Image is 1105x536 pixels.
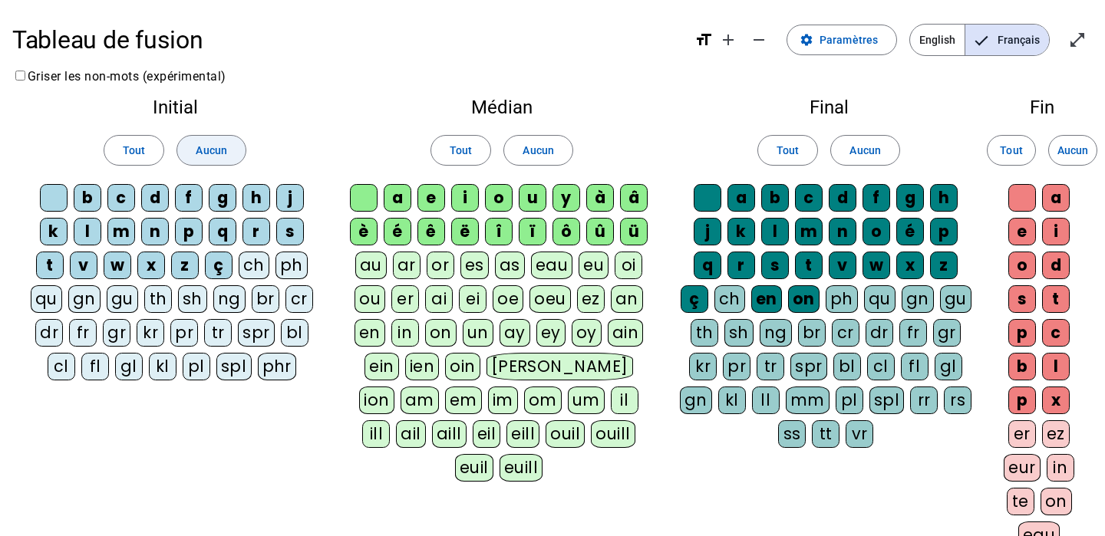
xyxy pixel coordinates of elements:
span: Français [965,25,1049,55]
div: kr [689,353,717,380]
button: Tout [757,135,818,166]
div: j [276,184,304,212]
button: Aucun [1048,135,1097,166]
div: a [727,184,755,212]
div: er [1008,420,1036,448]
div: th [691,319,718,347]
div: gu [940,285,971,313]
div: g [896,184,924,212]
div: k [40,218,68,245]
div: n [141,218,169,245]
div: gl [115,353,143,380]
div: ü [620,218,648,245]
div: e [1008,218,1036,245]
div: l [761,218,789,245]
div: em [445,386,482,414]
div: q [694,252,721,279]
div: im [488,386,518,414]
div: k [727,218,755,245]
div: gr [103,319,130,347]
div: spr [238,319,275,347]
div: o [863,218,890,245]
div: en [751,285,782,313]
span: Tout [777,141,799,159]
div: z [171,252,199,279]
div: l [74,218,101,245]
div: on [1041,488,1072,515]
div: d [1042,252,1070,279]
div: y [552,184,580,212]
div: ai [425,285,453,313]
div: on [425,319,457,347]
div: p [930,218,958,245]
div: pr [170,319,198,347]
span: Paramètres [820,31,878,49]
div: eill [506,420,539,448]
div: br [252,285,279,313]
div: bl [281,319,308,347]
div: ouil [546,420,585,448]
div: i [451,184,479,212]
div: bl [833,353,861,380]
div: au [355,252,387,279]
div: ez [577,285,605,313]
div: oy [572,319,602,347]
span: English [910,25,965,55]
span: Aucun [196,141,226,159]
div: es [460,252,489,279]
div: fl [81,353,109,380]
h2: Fin [1004,98,1080,117]
button: Tout [430,135,491,166]
div: x [137,252,165,279]
div: or [427,252,454,279]
div: ion [359,386,394,414]
div: dr [35,319,63,347]
div: ch [714,285,745,313]
div: ï [519,218,546,245]
div: on [788,285,820,313]
div: x [896,252,924,279]
div: b [74,184,101,212]
div: qu [31,285,62,313]
div: c [795,184,823,212]
div: f [175,184,203,212]
div: sh [178,285,207,313]
button: Paramètres [787,25,897,55]
div: as [495,252,525,279]
span: Aucun [1057,141,1088,159]
div: oi [615,252,642,279]
div: a [384,184,411,212]
span: Tout [123,141,145,159]
mat-icon: open_in_full [1068,31,1087,49]
div: eau [531,252,573,279]
div: ng [213,285,246,313]
div: ph [826,285,858,313]
div: ail [396,420,426,448]
div: x [1042,386,1070,414]
div: h [242,184,270,212]
div: spl [869,386,905,414]
div: euil [455,454,493,482]
button: Entrer en plein écran [1062,25,1093,55]
h1: Tableau de fusion [12,15,682,64]
div: te [1007,488,1034,515]
div: t [1042,285,1070,313]
div: in [1047,454,1074,482]
span: Tout [450,141,472,159]
div: tr [204,319,232,347]
div: z [930,252,958,279]
div: cl [867,353,895,380]
div: en [355,319,385,347]
div: am [401,386,439,414]
button: Aucun [176,135,246,166]
div: ay [500,319,530,347]
div: ez [1042,420,1070,448]
div: è [350,218,378,245]
div: aill [432,420,467,448]
div: pl [183,353,210,380]
div: tt [812,420,839,448]
div: w [104,252,131,279]
div: spl [216,353,252,380]
div: t [795,252,823,279]
div: pr [723,353,750,380]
